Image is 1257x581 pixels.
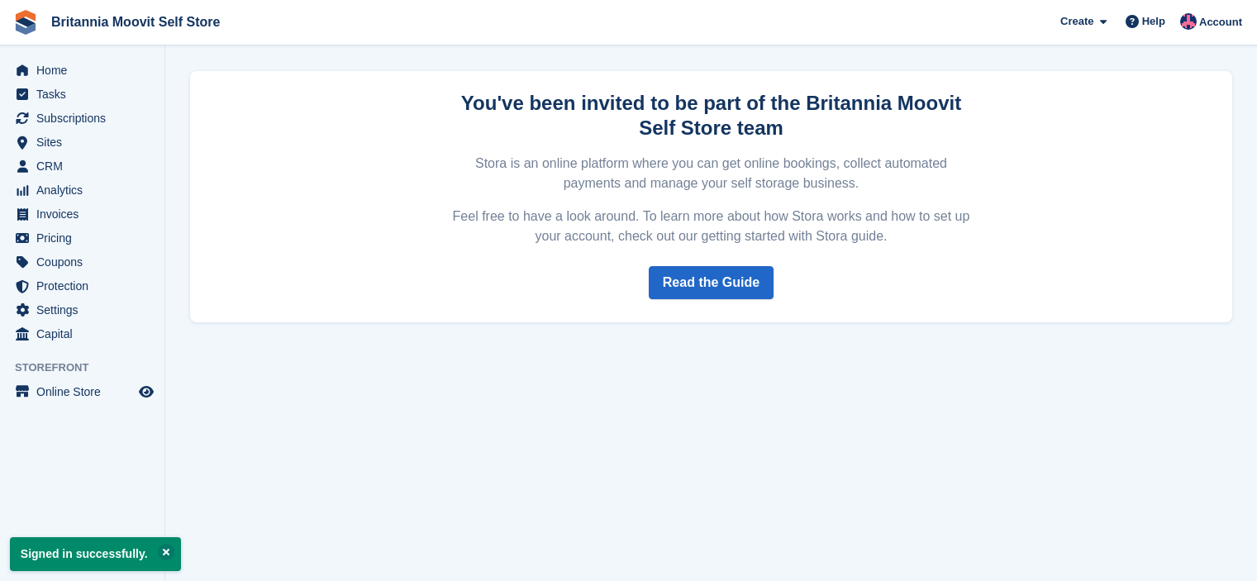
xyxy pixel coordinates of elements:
img: Christopher Reeve [1180,13,1197,30]
span: Pricing [36,226,136,250]
span: Online Store [36,380,136,403]
a: menu [8,107,156,130]
span: Subscriptions [36,107,136,130]
span: Tasks [36,83,136,106]
span: Analytics [36,179,136,202]
img: stora-icon-8386f47178a22dfd0bd8f6a31ec36ba5ce8667c1dd55bd0f319d3a0aa187defe.svg [13,10,38,35]
span: Sites [36,131,136,154]
span: Account [1199,14,1242,31]
a: menu [8,226,156,250]
a: menu [8,202,156,226]
a: Britannia Moovit Self Store [45,8,226,36]
span: Coupons [36,250,136,274]
span: Create [1060,13,1093,30]
a: menu [8,155,156,178]
a: menu [8,298,156,321]
a: menu [8,83,156,106]
p: Feel free to have a look around. To learn more about how Stora works and how to set up your accou... [450,207,973,246]
p: Stora is an online platform where you can get online bookings, collect automated payments and man... [450,154,973,193]
span: Help [1142,13,1165,30]
a: menu [8,322,156,345]
a: menu [8,380,156,403]
span: Capital [36,322,136,345]
span: Storefront [15,360,164,376]
a: Read the Guide [649,266,774,299]
a: menu [8,59,156,82]
span: CRM [36,155,136,178]
strong: You've been invited to be part of the Britannia Moovit Self Store team [461,92,961,139]
a: menu [8,250,156,274]
span: Protection [36,274,136,298]
span: Settings [36,298,136,321]
a: Preview store [136,382,156,402]
a: menu [8,131,156,154]
p: Signed in successfully. [10,537,181,571]
span: Home [36,59,136,82]
span: Invoices [36,202,136,226]
a: menu [8,274,156,298]
a: menu [8,179,156,202]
